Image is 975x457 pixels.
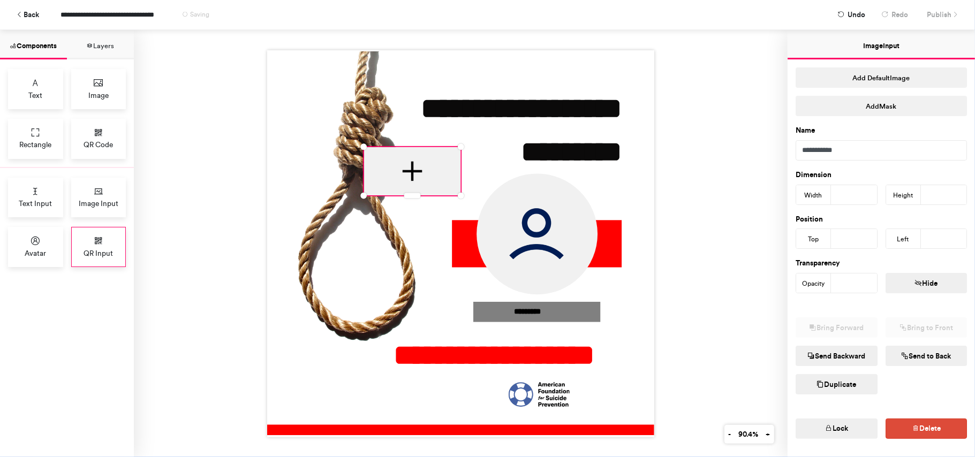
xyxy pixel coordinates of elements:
span: Text [28,90,42,101]
button: AddMask [796,96,967,116]
button: + [762,425,774,444]
button: Send to Back [886,346,968,366]
button: Layers [67,30,134,59]
button: - [724,425,735,444]
img: Avatar [477,173,598,294]
span: QR Code [84,139,113,150]
div: Height [886,185,921,205]
button: Duplicate [796,374,878,394]
div: Top [796,229,831,249]
div: Left [886,229,921,249]
div: Width [796,185,831,205]
span: QR Input [84,248,113,258]
label: Position [796,214,823,225]
button: Back [11,5,44,24]
label: Transparency [796,258,840,269]
button: Bring to Front [886,317,968,338]
label: Name [796,125,815,136]
button: Send Backward [796,346,878,366]
button: Delete [886,418,968,439]
span: Image Input [79,198,118,209]
label: Dimension [796,170,832,180]
span: Saving [190,11,209,18]
button: Image Input [788,30,975,59]
span: Avatar [25,248,46,258]
span: Image [88,90,109,101]
div: Opacity [796,273,831,294]
button: Add DefaultImage [796,67,967,88]
button: Hide [886,273,968,293]
button: Lock [796,418,878,439]
span: Rectangle [19,139,51,150]
span: Undo [848,5,865,24]
button: 90.4% [735,425,762,444]
span: Text Input [19,198,52,209]
button: Undo [832,5,871,24]
button: Bring Forward [796,317,878,338]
